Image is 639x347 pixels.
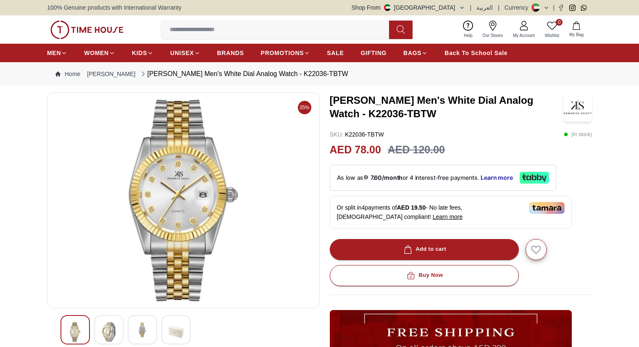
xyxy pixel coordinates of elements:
[132,45,153,60] a: KIDS
[47,45,67,60] a: MEN
[581,5,587,11] a: Whatsapp
[132,49,147,57] span: KIDS
[50,21,124,39] img: ...
[168,322,184,342] img: Kenneth Scott Men's White Dial Analog Watch - K22036-TBTW
[47,3,181,12] span: 100% Genuine products with International Warranty
[388,142,445,158] h3: AED 120.00
[217,49,244,57] span: BRANDS
[470,3,472,12] span: |
[327,49,344,57] span: SALE
[433,213,463,220] span: Learn more
[402,244,446,254] div: Add to cart
[55,70,80,78] a: Home
[170,45,200,60] a: UNISEX
[330,196,572,229] div: Or split in 4 payments of - No late fees, [DEMOGRAPHIC_DATA] compliant!
[330,239,519,260] button: Add to cart
[330,94,563,121] h3: [PERSON_NAME] Men's White Dial Analog Watch - K22036-TBTW
[261,45,310,60] a: PROMOTIONS
[510,32,538,39] span: My Account
[529,202,565,214] img: Tamara
[360,49,387,57] span: GIFTING
[563,92,592,122] img: Kenneth Scott Men's White Dial Analog Watch - K22036-TBTW
[564,130,592,139] p: ( In stock )
[47,62,592,86] nav: Breadcrumb
[47,49,61,57] span: MEN
[101,322,116,342] img: Kenneth Scott Men's White Dial Analog Watch - K22036-TBTW
[87,70,135,78] a: [PERSON_NAME]
[553,3,555,12] span: |
[459,19,478,40] a: Help
[84,49,109,57] span: WOMEN
[479,32,506,39] span: Our Stores
[542,32,563,39] span: Wishlist
[54,100,313,301] img: Kenneth Scott Men's White Dial Analog Watch - K22036-TBTW
[84,45,115,60] a: WOMEN
[403,45,428,60] a: BAGS
[564,20,589,39] button: My Bag
[330,131,344,138] span: SKU :
[261,49,304,57] span: PROMOTIONS
[330,265,519,286] button: Buy Now
[405,271,443,280] div: Buy Now
[217,45,244,60] a: BRANDS
[505,3,532,12] div: Currency
[327,45,344,60] a: SALE
[330,142,381,158] h2: AED 78.00
[352,3,465,12] button: Shop From[GEOGRAPHIC_DATA]
[566,32,587,38] span: My Bag
[170,49,194,57] span: UNISEX
[498,3,500,12] span: |
[68,322,83,342] img: Kenneth Scott Men's White Dial Analog Watch - K22036-TBTW
[558,5,564,11] a: Facebook
[476,3,493,12] button: العربية
[384,4,391,11] img: United Arab Emirates
[569,5,576,11] a: Instagram
[403,49,421,57] span: BAGS
[460,32,476,39] span: Help
[478,19,508,40] a: Our Stores
[139,69,348,79] div: [PERSON_NAME] Men's White Dial Analog Watch - K22036-TBTW
[330,130,384,139] p: K22036-TBTW
[540,19,564,40] a: 0Wishlist
[556,19,563,26] span: 0
[298,101,311,114] span: 35%
[444,45,508,60] a: Back To School Sale
[135,322,150,337] img: Kenneth Scott Men's White Dial Analog Watch - K22036-TBTW
[397,204,426,211] span: AED 19.50
[360,45,387,60] a: GIFTING
[444,49,508,57] span: Back To School Sale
